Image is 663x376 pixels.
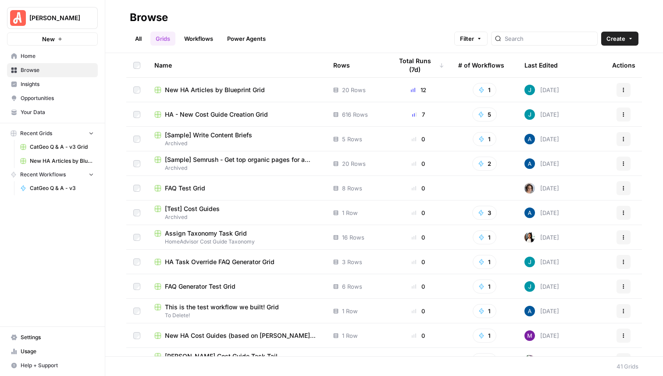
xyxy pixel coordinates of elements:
[7,77,98,91] a: Insights
[165,352,278,361] span: [PERSON_NAME] Cost Guide Task Tail
[342,233,364,242] span: 16 Rows
[21,333,94,341] span: Settings
[524,183,535,193] img: jjwggzhotpi0ex40wwa3kcfvp0m0
[342,356,363,365] span: 11 Rows
[7,358,98,372] button: Help + Support
[7,32,98,46] button: New
[21,94,94,102] span: Opportunities
[392,233,444,242] div: 0
[524,306,559,316] div: [DATE]
[473,83,496,97] button: 1
[30,184,94,192] span: CatGeo Q & A - v3
[524,257,535,267] img: gsxx783f1ftko5iaboo3rry1rxa5
[606,34,625,43] span: Create
[342,86,366,94] span: 20 Rows
[392,86,444,94] div: 12
[154,312,319,319] span: To Delete!
[154,164,319,172] span: Archived
[154,303,319,319] a: This is the test workflow we built! GridTo Delete!
[165,303,279,312] span: This is the test workflow we built! Grid
[524,109,559,120] div: [DATE]
[7,63,98,77] a: Browse
[524,85,559,95] div: [DATE]
[7,105,98,119] a: Your Data
[7,344,98,358] a: Usage
[524,208,535,218] img: he81ibor8lsei4p3qvg4ugbvimgp
[154,282,319,291] a: FAQ Generator Test Grid
[21,362,94,369] span: Help + Support
[7,49,98,63] a: Home
[392,331,444,340] div: 0
[21,347,94,355] span: Usage
[154,204,319,221] a: [Test] Cost GuidesArchived
[392,307,444,315] div: 0
[154,352,319,369] a: [PERSON_NAME] Cost Guide Task TailTask Tail Projects
[342,258,362,266] span: 3 Rows
[222,32,271,46] a: Power Agents
[342,159,366,168] span: 20 Rows
[154,184,319,193] a: FAQ Test Grid
[7,7,98,29] button: Workspace: Angi
[342,307,358,315] span: 1 Row
[7,330,98,344] a: Settings
[524,355,535,365] img: 1057untbu3nscz4ch2apluu3mrj4
[7,91,98,105] a: Opportunities
[524,281,559,292] div: [DATE]
[165,331,319,340] span: New HA Cost Guides (based on [PERSON_NAME] Cost Guides)
[392,159,444,168] div: 0
[472,157,497,171] button: 2
[392,184,444,193] div: 0
[342,331,358,340] span: 1 Row
[7,168,98,181] button: Recent Workflows
[21,80,94,88] span: Insights
[333,53,350,77] div: Rows
[150,32,175,46] a: Grids
[165,204,220,213] span: [Test] Cost Guides
[20,129,52,137] span: Recent Grids
[165,184,205,193] span: FAQ Test Grid
[617,362,638,371] div: 41 Grids
[524,257,559,267] div: [DATE]
[524,281,535,292] img: gsxx783f1ftko5iaboo3rry1rxa5
[454,32,488,46] button: Filter
[524,134,559,144] div: [DATE]
[524,158,559,169] div: [DATE]
[154,53,319,77] div: Name
[179,32,218,46] a: Workflows
[460,34,474,43] span: Filter
[154,238,319,246] span: HomeAdvisor Cost Guide Taxonomy
[524,134,535,144] img: he81ibor8lsei4p3qvg4ugbvimgp
[342,135,362,143] span: 5 Rows
[524,330,535,341] img: 2tpfked42t1e3e12hiit98ie086g
[16,140,98,154] a: CatGeo Q & A - v3 Grid
[130,32,147,46] a: All
[473,304,496,318] button: 1
[42,35,55,43] span: New
[473,329,496,343] button: 1
[342,184,362,193] span: 8 Rows
[154,258,319,266] a: HA Task Override FAQ Generator Grid
[16,154,98,168] a: New HA Articles by Blueprint Grid
[130,11,168,25] div: Browse
[505,34,594,43] input: Search
[342,110,368,119] span: 616 Rows
[165,110,268,119] span: HA - New Cost Guide Creation Grid
[16,181,98,195] a: CatGeo Q & A - v3
[30,157,94,165] span: New HA Articles by Blueprint Grid
[165,229,247,238] span: Assign Taxonomy Task Grid
[154,140,319,147] span: Archived
[472,107,497,122] button: 5
[392,208,444,217] div: 0
[154,213,319,221] span: Archived
[524,85,535,95] img: gsxx783f1ftko5iaboo3rry1rxa5
[154,131,319,147] a: [Sample] Write Content BriefsArchived
[458,53,504,77] div: # of Workflows
[165,258,274,266] span: HA Task Override FAQ Generator Grid
[392,356,444,365] div: 0
[7,127,98,140] button: Recent Grids
[392,53,444,77] div: Total Runs (7d)
[392,282,444,291] div: 0
[524,208,559,218] div: [DATE]
[154,229,319,246] a: Assign Taxonomy Task GridHomeAdvisor Cost Guide Taxonomy
[21,108,94,116] span: Your Data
